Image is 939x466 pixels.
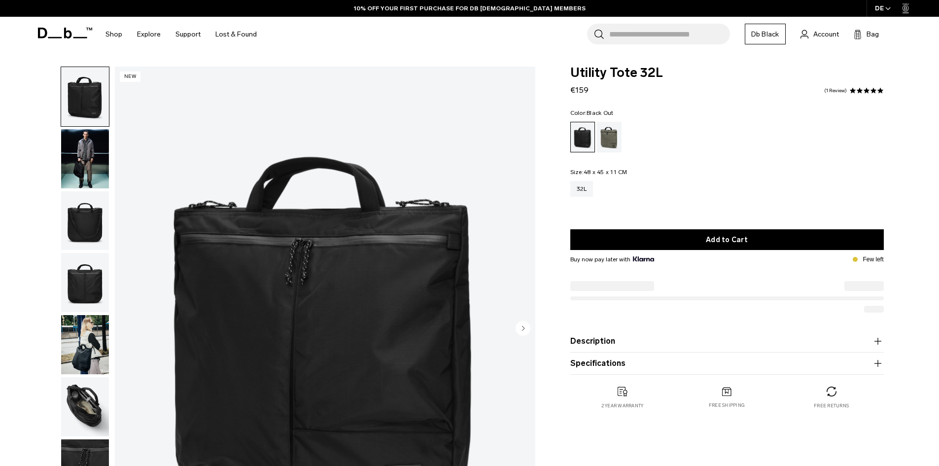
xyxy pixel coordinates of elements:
[61,129,109,188] img: Utility Tote 32L Black Out
[601,402,644,409] p: 2 year warranty
[175,17,201,52] a: Support
[105,17,122,52] a: Shop
[61,315,109,375] button: Utility Tote 32L Black Out
[570,67,884,79] span: Utility Tote 32L
[824,88,847,93] a: 1 reviews
[800,28,839,40] a: Account
[597,122,622,152] a: Forest Green
[61,377,109,436] img: Utility Tote 32L Black Out
[867,29,879,39] span: Bag
[61,191,109,251] button: Utility Tote 32L Black Out
[570,255,654,264] span: Buy now pay later with
[587,109,613,116] span: Black Out
[709,402,745,409] p: Free shipping
[98,17,264,52] nav: Main Navigation
[120,72,141,82] p: New
[854,28,879,40] button: Bag
[516,321,530,337] button: Next slide
[584,169,627,176] span: 48 x 45 x 11 CM
[570,358,884,369] button: Specifications
[570,110,614,116] legend: Color:
[863,255,883,264] p: Few left
[570,169,627,175] legend: Size:
[61,67,109,126] img: Utility Tote 32L Black Out
[745,24,786,44] a: Db Black
[354,4,586,13] a: 10% OFF YOUR FIRST PURCHASE FOR DB [DEMOGRAPHIC_DATA] MEMBERS
[61,191,109,251] img: Utility Tote 32L Black Out
[814,402,849,409] p: Free returns
[61,252,109,313] button: Utility Tote 32L Black Out
[61,253,109,312] img: Utility Tote 32L Black Out
[570,181,593,197] a: 32L
[137,17,161,52] a: Explore
[61,129,109,189] button: Utility Tote 32L Black Out
[61,377,109,437] button: Utility Tote 32L Black Out
[570,85,589,95] span: €159
[813,29,839,39] span: Account
[215,17,257,52] a: Lost & Found
[570,122,595,152] a: Black Out
[61,67,109,127] button: Utility Tote 32L Black Out
[633,256,654,261] img: {"height" => 20, "alt" => "Klarna"}
[61,315,109,374] img: Utility Tote 32L Black Out
[570,229,884,250] button: Add to Cart
[570,335,884,347] button: Description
